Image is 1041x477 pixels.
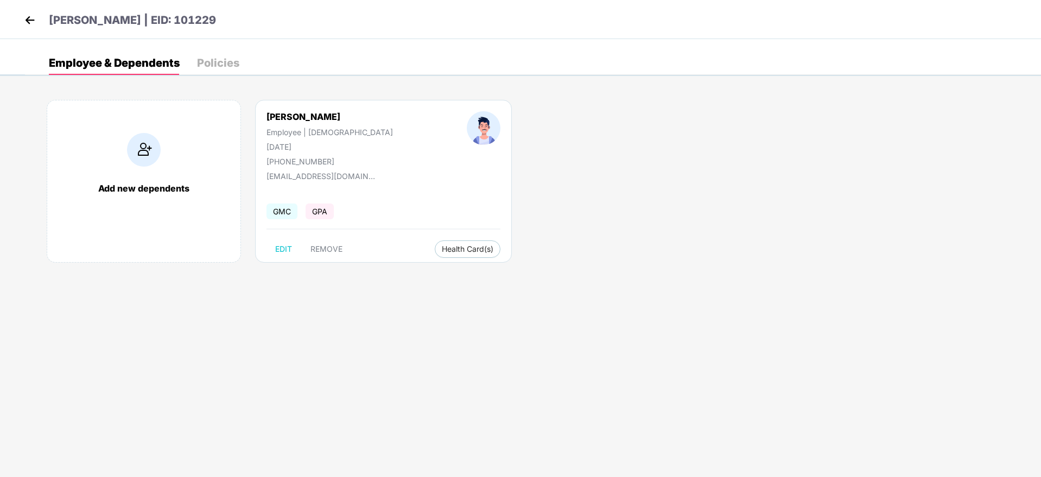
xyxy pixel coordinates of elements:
div: Employee | [DEMOGRAPHIC_DATA] [266,128,393,137]
div: Add new dependents [58,183,230,194]
div: [DATE] [266,142,393,151]
p: [PERSON_NAME] | EID: 101229 [49,12,216,29]
img: back [22,12,38,28]
button: EDIT [266,240,301,258]
img: addIcon [127,133,161,167]
div: Policies [197,58,239,68]
div: [PHONE_NUMBER] [266,157,393,166]
span: GPA [306,203,334,219]
div: Employee & Dependents [49,58,180,68]
img: profileImage [467,111,500,145]
div: [EMAIL_ADDRESS][DOMAIN_NAME] [266,171,375,181]
span: Health Card(s) [442,246,493,252]
span: GMC [266,203,297,219]
span: REMOVE [310,245,342,253]
span: EDIT [275,245,292,253]
div: [PERSON_NAME] [266,111,393,122]
button: REMOVE [302,240,351,258]
button: Health Card(s) [435,240,500,258]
